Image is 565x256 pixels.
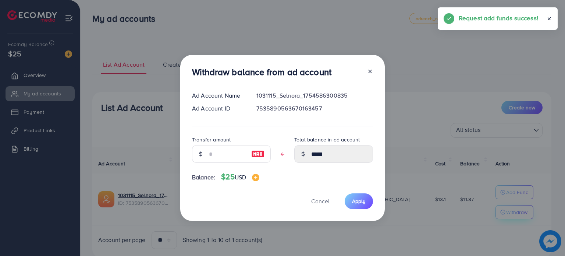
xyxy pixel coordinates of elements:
[192,173,215,182] span: Balance:
[252,174,259,181] img: image
[221,172,259,182] h4: $25
[302,193,339,209] button: Cancel
[459,13,538,23] h5: Request add funds success!
[186,91,250,100] div: Ad Account Name
[294,136,360,143] label: Total balance in ad account
[345,193,373,209] button: Apply
[186,104,250,113] div: Ad Account ID
[235,173,246,181] span: USD
[192,67,331,77] h3: Withdraw balance from ad account
[251,150,264,158] img: image
[250,91,379,100] div: 1031115_Selnora_1754586300835
[250,104,379,113] div: 7535890563670163457
[311,197,330,205] span: Cancel
[352,197,366,205] span: Apply
[192,136,231,143] label: Transfer amount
